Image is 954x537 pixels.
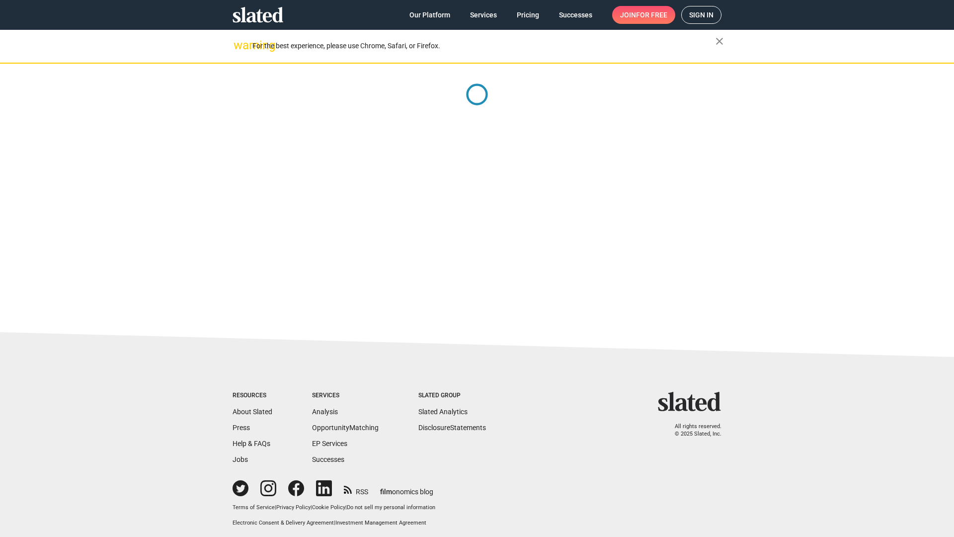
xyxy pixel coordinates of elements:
[312,440,347,447] a: EP Services
[418,424,486,432] a: DisclosureStatements
[233,392,272,400] div: Resources
[612,6,675,24] a: Joinfor free
[311,504,312,511] span: |
[681,6,721,24] a: Sign in
[636,6,667,24] span: for free
[233,408,272,416] a: About Slated
[559,6,592,24] span: Successes
[347,504,435,512] button: Do not sell my personal information
[234,39,245,51] mat-icon: warning
[401,6,458,24] a: Our Platform
[620,6,667,24] span: Join
[380,488,392,496] span: film
[233,455,248,463] a: Jobs
[517,6,539,24] span: Pricing
[275,504,276,511] span: |
[335,520,426,526] a: Investment Management Agreement
[233,504,275,511] a: Terms of Service
[509,6,547,24] a: Pricing
[233,520,334,526] a: Electronic Consent & Delivery Agreement
[418,408,468,416] a: Slated Analytics
[334,520,335,526] span: |
[380,479,433,497] a: filmonomics blog
[345,504,347,511] span: |
[312,504,345,511] a: Cookie Policy
[312,455,344,463] a: Successes
[233,424,250,432] a: Press
[312,408,338,416] a: Analysis
[276,504,311,511] a: Privacy Policy
[409,6,450,24] span: Our Platform
[470,6,497,24] span: Services
[344,481,368,497] a: RSS
[551,6,600,24] a: Successes
[714,35,725,47] mat-icon: close
[312,424,379,432] a: OpportunityMatching
[233,440,270,447] a: Help & FAQs
[418,392,486,400] div: Slated Group
[462,6,505,24] a: Services
[664,423,721,438] p: All rights reserved. © 2025 Slated, Inc.
[689,6,714,23] span: Sign in
[312,392,379,400] div: Services
[252,39,715,53] div: For the best experience, please use Chrome, Safari, or Firefox.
